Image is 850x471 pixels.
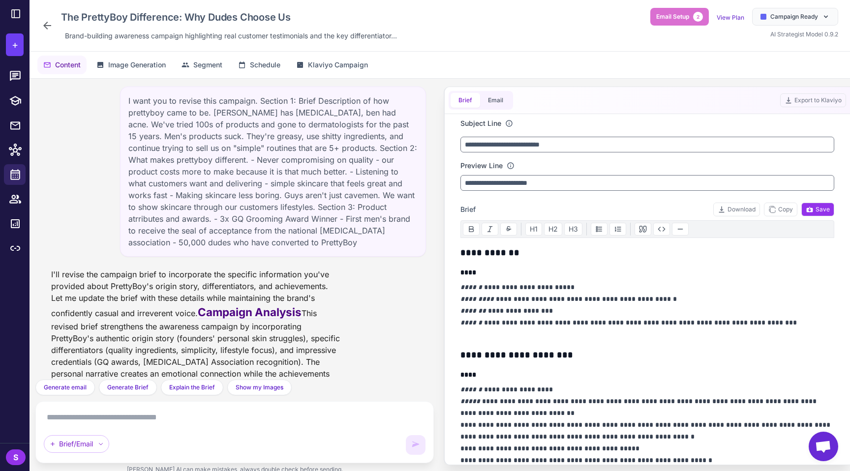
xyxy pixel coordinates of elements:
[55,59,81,70] span: Content
[806,205,830,214] span: Save
[290,56,374,74] button: Klaviyo Campaign
[232,56,286,74] button: Schedule
[57,8,401,27] div: Click to edit campaign name
[198,305,302,319] span: Campaign Analysis
[44,435,109,453] div: Brief/Email
[717,14,744,21] a: View Plan
[6,449,26,465] div: S
[809,432,838,461] a: Open chat
[564,223,582,235] button: H3
[51,268,341,403] div: I'll revise the campaign brief to incorporate the specific information you've provided about Pret...
[693,12,703,22] span: 2
[61,29,401,43] div: Click to edit description
[460,160,503,171] label: Preview Line
[250,59,280,70] span: Schedule
[780,93,846,107] button: Export to Klaviyo
[544,223,562,235] button: H2
[12,37,18,52] span: +
[108,59,166,70] span: Image Generation
[236,383,283,392] span: Show my Images
[169,383,215,392] span: Explain the Brief
[713,203,760,216] button: Download
[460,204,476,215] span: Brief
[65,30,397,41] span: Brand-building awareness campaign highlighting real customer testimonials and the key differentia...
[120,87,426,257] div: I want you to revise this campaign. Section 1: Brief Description of how prettyboy came to be. [PE...
[656,12,689,21] span: Email Setup
[764,203,797,216] button: Copy
[525,223,542,235] button: H1
[44,383,87,392] span: Generate email
[107,383,149,392] span: Generate Brief
[480,93,511,108] button: Email
[37,56,87,74] button: Content
[99,380,157,395] button: Generate Brief
[770,30,838,38] span: AI Strategist Model 0.9.2
[308,59,368,70] span: Klaviyo Campaign
[176,56,228,74] button: Segment
[35,380,95,395] button: Generate email
[161,380,223,395] button: Explain the Brief
[650,8,709,26] button: Email Setup2
[768,205,793,214] span: Copy
[460,118,501,129] label: Subject Line
[6,33,24,56] button: +
[451,93,480,108] button: Brief
[91,56,172,74] button: Image Generation
[193,59,222,70] span: Segment
[227,380,292,395] button: Show my Images
[801,203,834,216] button: Save
[770,12,818,21] span: Campaign Ready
